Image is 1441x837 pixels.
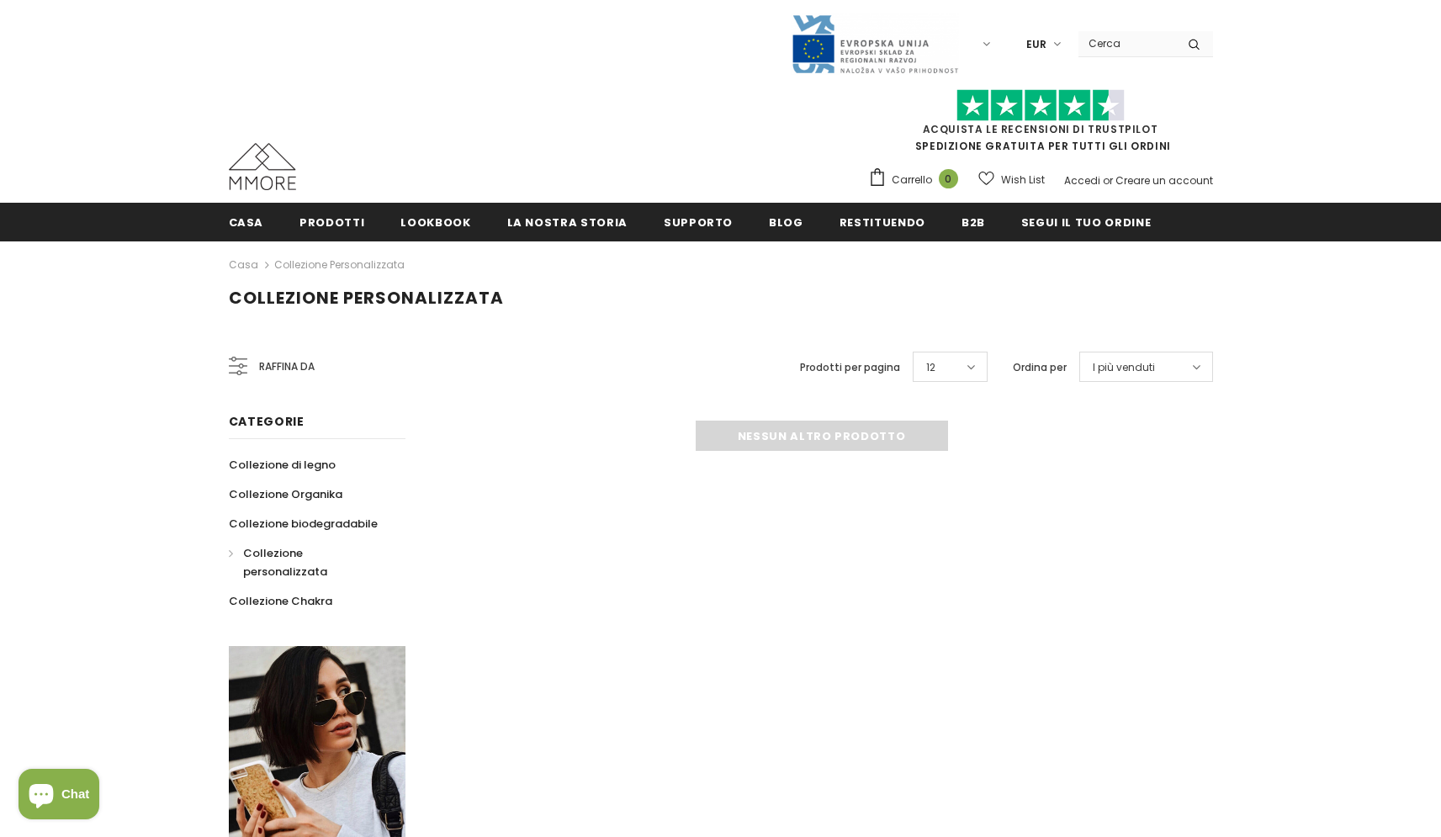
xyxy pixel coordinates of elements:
span: I più venduti [1093,359,1155,376]
span: Wish List [1001,172,1045,188]
img: Javni Razpis [791,13,959,75]
span: 12 [926,359,935,376]
a: Accedi [1064,173,1100,188]
a: Prodotti [299,203,364,241]
span: Segui il tuo ordine [1021,215,1151,230]
a: Collezione Organika [229,479,342,509]
span: Restituendo [840,215,925,230]
a: B2B [962,203,985,241]
span: Carrello [892,172,932,188]
a: Restituendo [840,203,925,241]
span: Collezione Organika [229,486,342,502]
span: Prodotti [299,215,364,230]
a: Collezione Chakra [229,586,332,616]
span: Collezione personalizzata [229,286,504,310]
span: or [1103,173,1113,188]
a: Carrello 0 [868,167,967,193]
a: Casa [229,255,258,275]
input: Search Site [1078,31,1175,56]
span: Categorie [229,413,305,430]
img: Fidati di Pilot Stars [956,89,1125,122]
span: EUR [1026,36,1046,53]
img: Casi MMORE [229,143,296,190]
label: Prodotti per pagina [800,359,900,376]
span: Collezione di legno [229,457,336,473]
span: La nostra storia [507,215,628,230]
a: Collezione di legno [229,450,336,479]
a: Casa [229,203,264,241]
span: Collezione Chakra [229,593,332,609]
a: Acquista le recensioni di TrustPilot [923,122,1158,136]
span: Raffina da [259,358,315,376]
a: La nostra storia [507,203,628,241]
a: Javni Razpis [791,36,959,50]
a: Segui il tuo ordine [1021,203,1151,241]
span: supporto [664,215,733,230]
a: supporto [664,203,733,241]
span: Collezione biodegradabile [229,516,378,532]
a: Collezione personalizzata [274,257,405,272]
span: Lookbook [400,215,470,230]
span: B2B [962,215,985,230]
span: Collezione personalizzata [243,545,327,580]
span: Casa [229,215,264,230]
span: SPEDIZIONE GRATUITA PER TUTTI GLI ORDINI [868,97,1213,153]
inbox-online-store-chat: Shopify online store chat [13,769,104,824]
span: Blog [769,215,803,230]
a: Lookbook [400,203,470,241]
a: Collezione biodegradabile [229,509,378,538]
a: Wish List [978,165,1045,194]
label: Ordina per [1013,359,1067,376]
a: Blog [769,203,803,241]
a: Creare un account [1115,173,1213,188]
a: Collezione personalizzata [229,538,387,586]
span: 0 [939,169,958,188]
